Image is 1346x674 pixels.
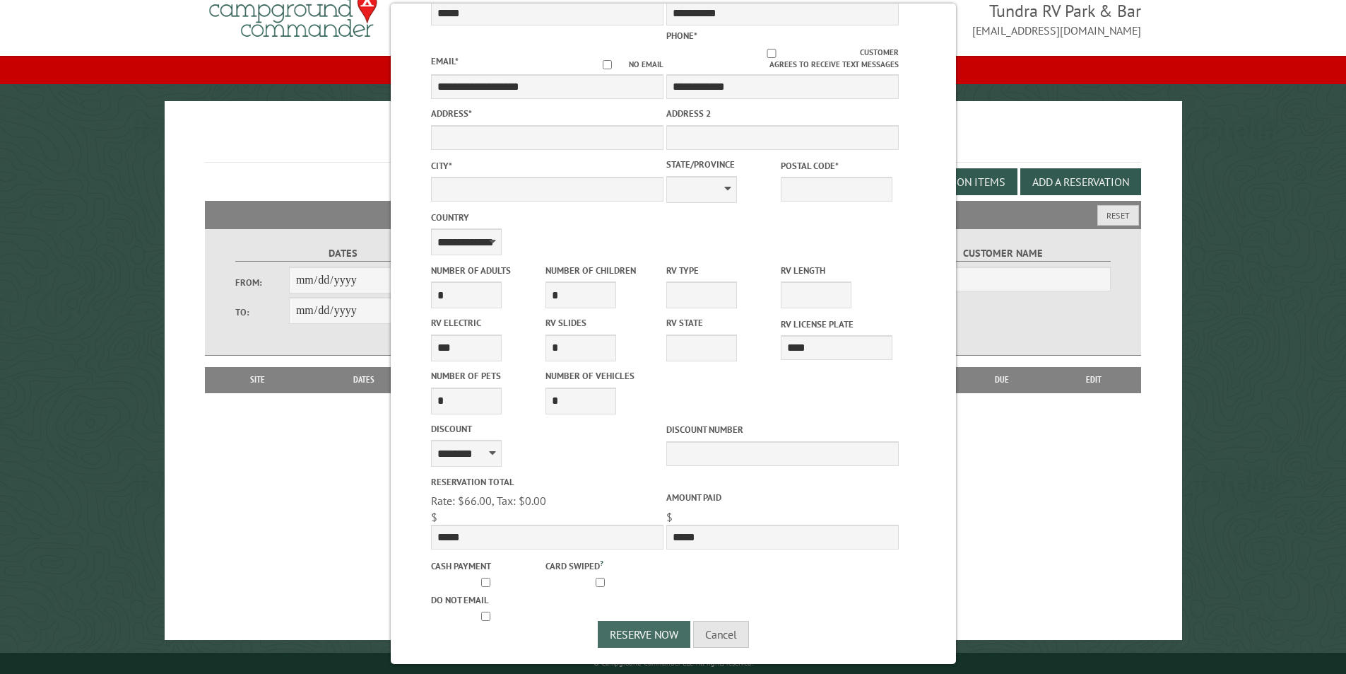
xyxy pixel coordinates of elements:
label: To: [235,306,289,319]
label: RV Electric [431,316,543,330]
label: Customer agrees to receive text messages [666,47,899,71]
label: Card swiped [545,557,657,573]
h2: Filters [205,201,1142,228]
input: No email [586,60,629,69]
button: Reset [1097,205,1139,226]
label: RV Length [781,264,892,277]
label: Number of Children [545,264,657,277]
label: Phone [666,30,697,42]
label: Country [431,211,663,224]
label: Discount Number [666,423,899,436]
label: Number of Pets [431,369,543,383]
label: Cash payment [431,559,543,573]
label: Email [431,55,459,67]
th: Edit [1046,367,1142,393]
label: Dates [235,245,451,262]
h1: Reservations [205,124,1142,163]
label: Postal Code [781,159,892,173]
small: © Campground Commander LLC. All rights reserved. [594,658,753,668]
label: No email [586,59,663,71]
label: State/Province [666,158,778,171]
button: Cancel [693,621,749,648]
label: RV License Plate [781,318,892,331]
label: Reservation Total [431,475,663,489]
label: Do not email [431,593,543,607]
th: Dates [304,367,425,393]
label: Number of Vehicles [545,369,657,383]
label: RV Slides [545,316,657,330]
label: Customer Name [895,245,1111,262]
label: Amount paid [666,491,899,504]
input: Customer agrees to receive text messages [683,49,860,58]
button: Edit Add-on Items [896,168,1017,195]
label: Number of Adults [431,264,543,277]
a: ? [600,558,603,568]
label: RV State [666,316,778,330]
span: $ [431,510,437,524]
label: Address [431,107,663,120]
span: $ [666,510,673,524]
label: Address 2 [666,107,899,120]
label: City [431,159,663,173]
label: RV Type [666,264,778,277]
span: Rate: $66.00, Tax: $0.00 [431,494,546,508]
th: Site [212,367,304,393]
label: Discount [431,422,663,436]
th: Due [957,367,1046,393]
button: Reserve Now [598,621,690,648]
button: Add a Reservation [1020,168,1141,195]
label: From: [235,276,289,289]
